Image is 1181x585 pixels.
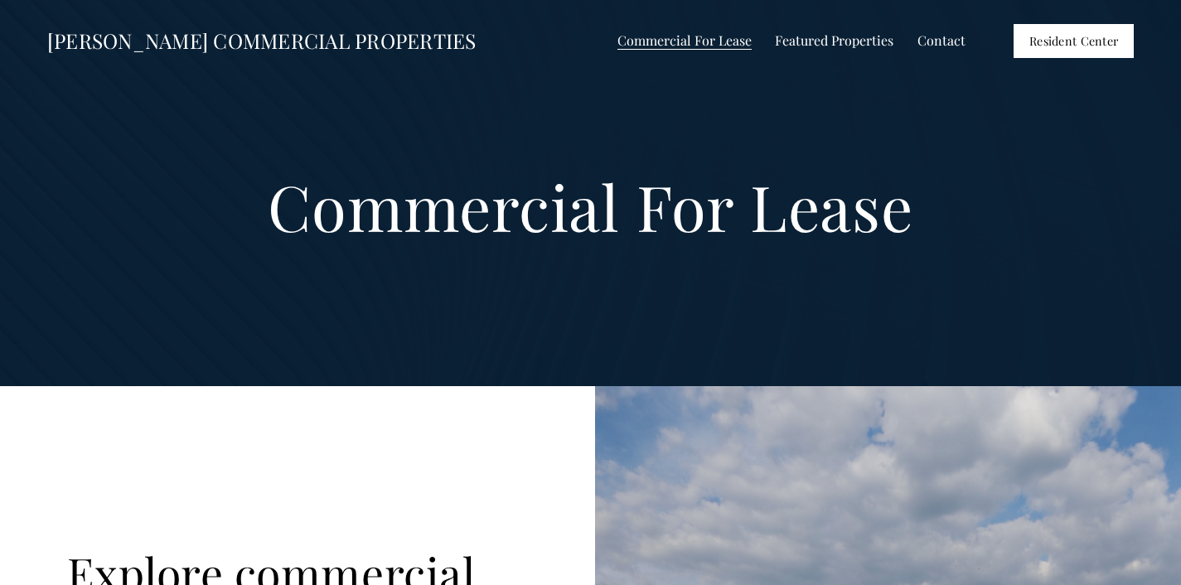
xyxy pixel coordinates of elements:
[617,29,752,53] a: folder dropdown
[617,30,752,51] span: Commercial For Lease
[47,27,477,54] a: [PERSON_NAME] COMMERCIAL PROPERTIES
[47,174,1134,239] h1: Commercial For Lease
[775,30,893,51] span: Featured Properties
[775,29,893,53] a: folder dropdown
[1014,24,1134,58] a: Resident Center
[917,29,966,53] a: Contact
